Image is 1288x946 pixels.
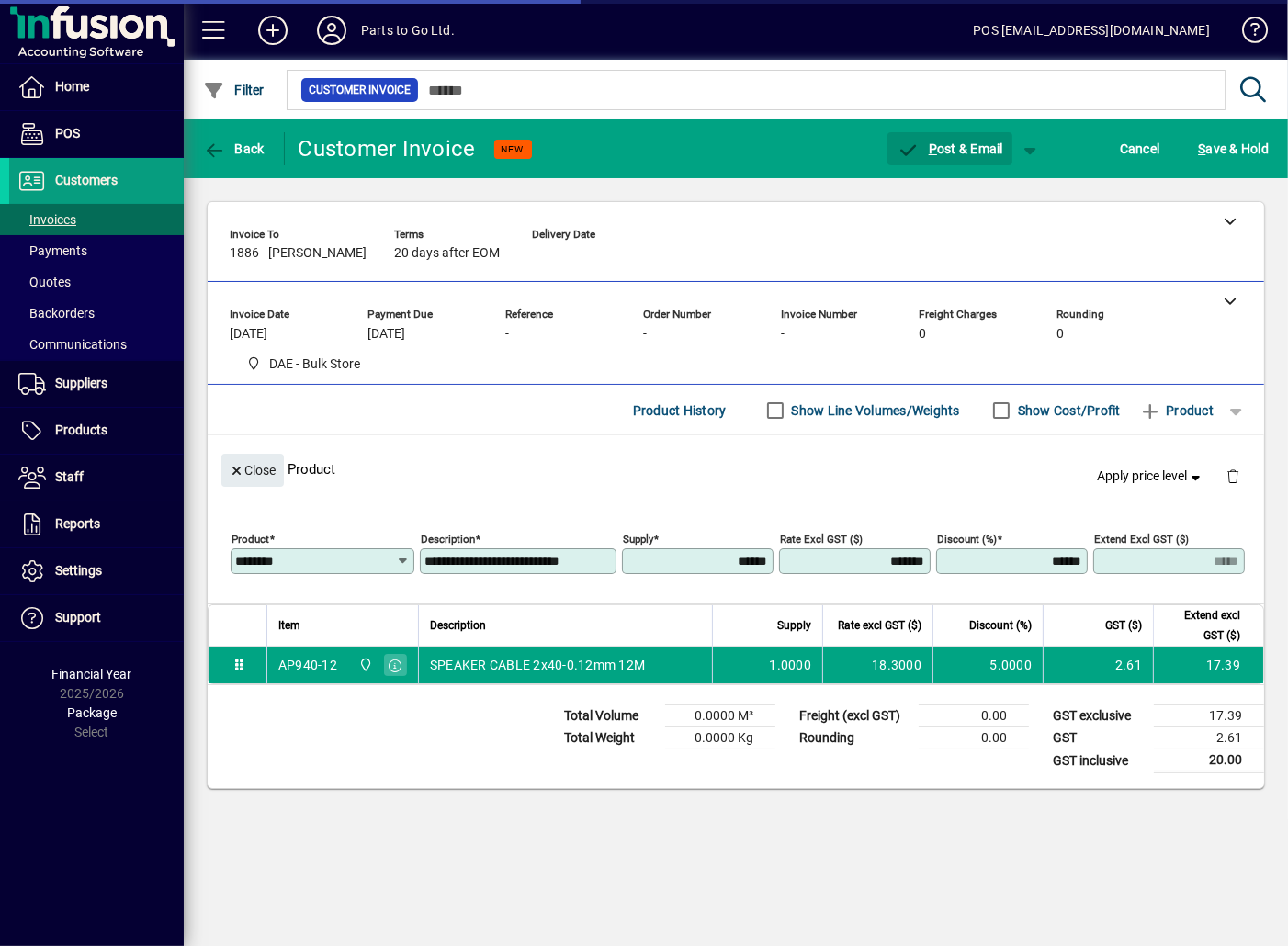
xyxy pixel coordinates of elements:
mat-label: Rate excl GST ($) [780,533,863,546]
td: 0.0000 Kg [665,727,775,749]
span: SPEAKER CABLE 2x40-0.12mm 12M [430,656,645,674]
span: P [929,141,937,156]
span: Package [67,705,117,720]
div: POS [EMAIL_ADDRESS][DOMAIN_NAME] [973,16,1210,45]
span: Communications [18,337,127,352]
a: Backorders [9,298,184,329]
a: Communications [9,329,184,360]
button: Product [1130,394,1223,427]
span: 20 days after EOM [394,246,500,261]
span: ave & Hold [1198,134,1269,163]
mat-label: Description [421,533,475,546]
a: Knowledge Base [1228,4,1265,63]
mat-label: Supply [623,533,653,546]
span: 0 [1056,327,1064,342]
div: Customer Invoice [299,134,476,163]
label: Show Line Volumes/Weights [788,401,960,420]
span: Rate excl GST ($) [838,615,921,636]
mat-label: Discount (%) [937,533,997,546]
span: [DATE] [367,327,405,342]
span: GST ($) [1105,615,1142,636]
a: Reports [9,501,184,547]
span: Staff [55,469,84,484]
span: DAE - Bulk Store [270,355,361,374]
button: Delete [1211,454,1255,498]
td: Freight (excl GST) [790,705,919,727]
span: Discount (%) [969,615,1032,636]
button: Post & Email [887,132,1012,165]
span: Quotes [18,275,71,289]
span: Financial Year [52,667,132,681]
span: Product [1139,396,1214,425]
a: Quotes [9,266,184,298]
span: NEW [502,143,525,155]
button: Filter [198,73,269,107]
a: Suppliers [9,361,184,407]
td: GST inclusive [1044,749,1154,772]
span: Backorders [18,306,95,321]
button: Cancel [1115,132,1165,165]
span: - [505,327,509,342]
span: [DATE] [230,327,267,342]
span: Back [203,141,265,156]
span: S [1198,141,1205,156]
span: - [532,246,536,261]
button: Close [221,454,284,487]
span: Product History [633,396,727,425]
span: 0 [919,327,926,342]
a: Staff [9,455,184,501]
span: Invoices [18,212,76,227]
mat-label: Product [232,533,269,546]
span: - [643,327,647,342]
span: Reports [55,516,100,531]
span: Home [55,79,89,94]
app-page-header-button: Delete [1211,467,1255,484]
span: Supply [777,615,811,636]
span: Cancel [1120,134,1160,163]
span: - [781,327,785,342]
span: 1886 - [PERSON_NAME] [230,246,367,261]
span: Suppliers [55,376,107,390]
button: Apply price level [1090,460,1212,493]
div: 18.3000 [834,656,921,674]
app-page-header-button: Back [184,132,285,165]
td: 17.39 [1153,647,1263,683]
span: Description [430,615,486,636]
td: Total Volume [555,705,665,727]
label: Show Cost/Profit [1014,401,1121,420]
span: Filter [203,83,265,97]
a: Settings [9,548,184,594]
span: ost & Email [897,141,1003,156]
span: Customer Invoice [309,81,411,99]
td: 2.61 [1043,647,1153,683]
div: Parts to Go Ltd. [361,16,455,45]
a: Products [9,408,184,454]
span: DAE - Bulk Store [239,353,368,376]
span: Settings [55,563,102,578]
app-page-header-button: Close [217,461,288,478]
a: Invoices [9,204,184,235]
a: Payments [9,235,184,266]
span: Apply price level [1098,467,1204,486]
span: Extend excl GST ($) [1165,605,1240,646]
span: DAE - Bulk Store [354,655,375,675]
a: Support [9,595,184,641]
span: Products [55,422,107,437]
td: Total Weight [555,727,665,749]
span: Close [229,456,277,486]
td: 17.39 [1154,705,1264,727]
button: Save & Hold [1193,132,1273,165]
a: Home [9,64,184,110]
td: 2.61 [1154,727,1264,749]
span: Support [55,610,101,625]
span: Customers [55,173,118,187]
button: Back [198,132,269,165]
div: Product [208,435,1264,502]
td: 0.00 [919,727,1029,749]
td: 20.00 [1154,749,1264,772]
td: 0.0000 M³ [665,705,775,727]
td: Rounding [790,727,919,749]
td: GST exclusive [1044,705,1154,727]
a: POS [9,111,184,157]
div: AP940-12 [278,656,337,674]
